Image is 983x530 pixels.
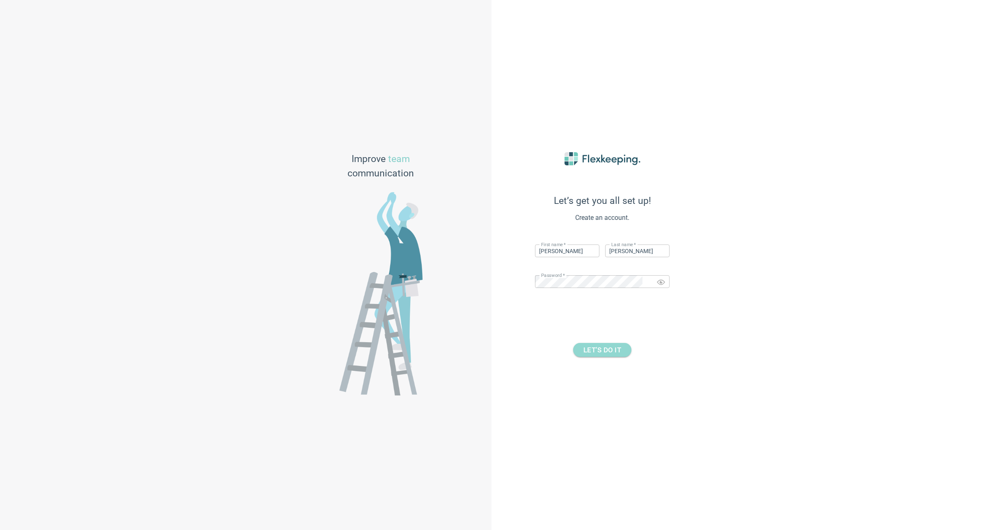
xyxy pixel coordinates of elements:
[512,213,693,223] span: Create an account.
[583,343,621,357] span: LET’S DO IT
[573,343,631,357] button: LET’S DO IT
[347,152,414,181] span: Improve communication
[512,195,693,206] span: Let’s get you all set up!
[652,273,670,291] button: Toggle password visibility
[388,153,410,164] span: team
